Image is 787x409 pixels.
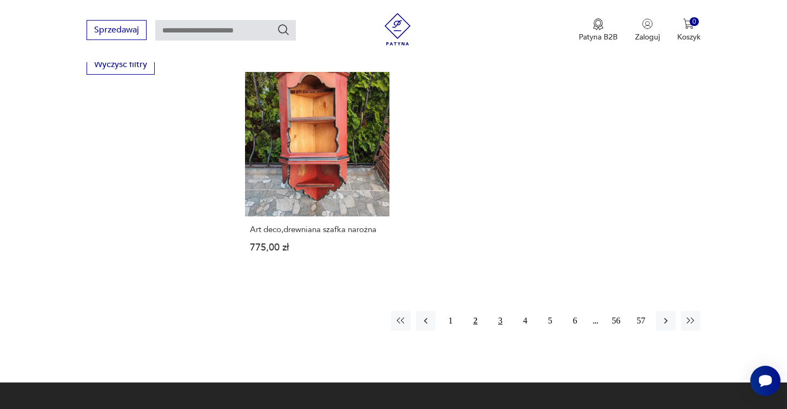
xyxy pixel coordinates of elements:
[631,311,651,331] button: 57
[683,18,694,29] img: Ikona koszyka
[250,225,385,234] h3: Art deco,drewniana szafka narożna
[515,311,535,331] button: 4
[579,18,618,42] a: Ikona medaluPatyna B2B
[466,311,485,331] button: 2
[690,17,699,27] div: 0
[635,18,660,42] button: Zaloguj
[441,311,460,331] button: 1
[606,311,626,331] button: 56
[381,13,414,45] img: Patyna - sklep z meblami i dekoracjami vintage
[642,18,653,29] img: Ikonka użytkownika
[750,366,781,396] iframe: Smartsupp widget button
[635,32,660,42] p: Zaloguj
[245,72,389,273] a: Art deco,drewniana szafka narożnaArt deco,drewniana szafka narożna775,00 zł
[277,23,290,36] button: Szukaj
[250,243,385,252] p: 775,00 zł
[87,55,155,75] button: Wyczyść filtry
[491,311,510,331] button: 3
[87,27,147,35] a: Sprzedawaj
[677,32,700,42] p: Koszyk
[87,20,147,40] button: Sprzedawaj
[593,18,604,30] img: Ikona medalu
[677,18,700,42] button: 0Koszyk
[579,18,618,42] button: Patyna B2B
[540,311,560,331] button: 5
[579,32,618,42] p: Patyna B2B
[565,311,585,331] button: 6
